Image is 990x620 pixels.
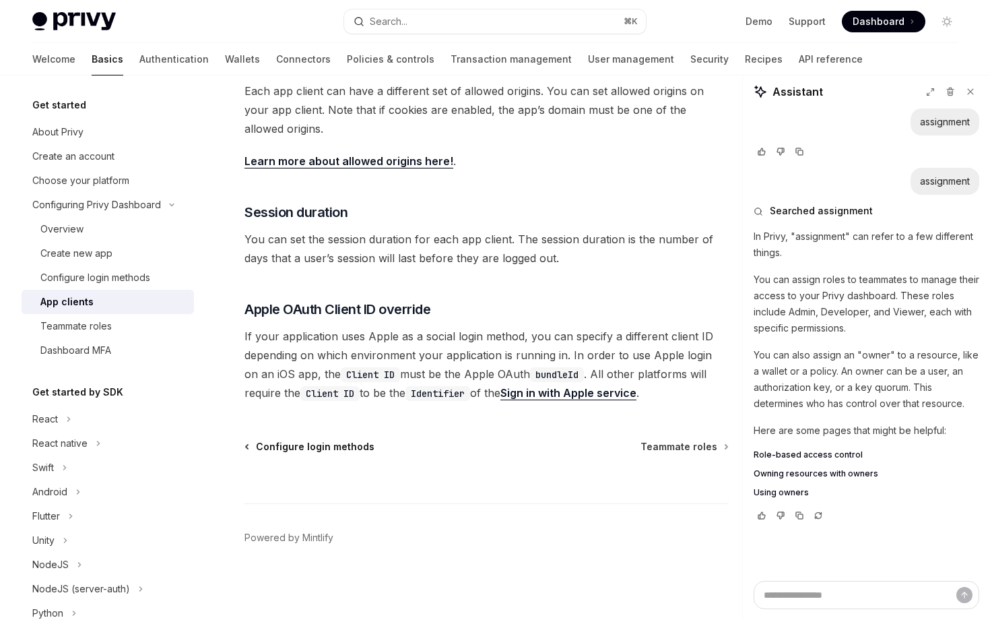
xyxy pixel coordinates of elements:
[32,12,116,31] img: light logo
[22,144,194,168] a: Create an account
[772,84,823,100] span: Assistant
[32,411,58,427] div: React
[936,11,958,32] button: Toggle dark mode
[244,82,729,138] span: Each app client can have a different set of allowed origins. You can set allowed origins on your ...
[139,43,209,75] a: Authentication
[754,423,979,439] p: Here are some pages that might be helpful:
[32,43,75,75] a: Welcome
[276,43,331,75] a: Connectors
[225,43,260,75] a: Wallets
[640,440,727,454] a: Teammate roles
[244,300,430,319] span: Apple OAuth Client ID override
[32,384,123,400] h5: Get started by SDK
[40,342,111,359] div: Dashboard MFA
[32,148,114,164] div: Create an account
[32,581,130,597] div: NodeJS (server-auth)
[22,168,194,193] a: Choose your platform
[754,228,979,261] p: In Privy, "assignment" can refer to a few different things.
[32,460,54,476] div: Swift
[370,13,407,30] div: Search...
[40,318,112,334] div: Teammate roles
[344,9,645,34] button: Search...⌘K
[246,440,374,454] a: Configure login methods
[32,508,60,524] div: Flutter
[32,484,67,500] div: Android
[956,587,972,603] button: Send message
[405,386,470,401] code: Identifier
[22,338,194,363] a: Dashboard MFA
[32,435,88,452] div: React native
[22,266,194,290] a: Configure login methods
[32,557,69,573] div: NodeJS
[770,204,873,218] span: Searched assignment
[640,440,717,454] span: Teammate roles
[244,230,729,268] span: You can set the session duration for each app client. The session duration is the number of days ...
[40,245,112,261] div: Create new app
[244,327,729,402] span: If your application uses Apple as a social login method, you can specify a different client ID de...
[500,386,636,400] a: Sign in with Apple service
[754,468,979,479] a: Owning resources with owners
[22,241,194,266] a: Create new app
[22,314,194,338] a: Teammate roles
[588,43,674,75] a: User management
[244,531,333,545] a: Powered by Mintlify
[244,154,453,168] a: Learn more about allowed origins here!
[920,175,970,188] div: assignment
[754,487,979,498] a: Using owners
[32,173,129,189] div: Choose your platform
[256,440,374,454] span: Configure login methods
[22,217,194,241] a: Overview
[451,43,572,75] a: Transaction management
[745,43,783,75] a: Recipes
[22,290,194,314] a: App clients
[853,15,904,28] span: Dashboard
[754,204,979,218] button: Searched assignment
[40,270,150,286] div: Configure login methods
[754,449,979,460] a: Role-based access control
[754,272,979,336] p: You can assign roles to teammates to manage their access to your Privy dashboard. These roles inc...
[746,15,772,28] a: Demo
[244,203,348,222] span: Session duration
[789,15,826,28] a: Support
[40,221,84,237] div: Overview
[92,43,123,75] a: Basics
[754,487,809,498] span: Using owners
[300,386,360,401] code: Client ID
[32,97,86,113] h5: Get started
[244,152,729,170] span: .
[32,197,161,213] div: Configuring Privy Dashboard
[32,124,84,140] div: About Privy
[22,120,194,144] a: About Privy
[842,11,925,32] a: Dashboard
[32,532,55,549] div: Unity
[624,16,638,27] span: ⌘ K
[754,347,979,412] p: You can also assign an "owner" to a resource, like a wallet or a policy. An owner can be a user, ...
[690,43,729,75] a: Security
[40,294,94,310] div: App clients
[347,43,434,75] a: Policies & controls
[754,449,863,460] span: Role-based access control
[920,115,970,129] div: assignment
[530,367,584,382] code: bundleId
[341,367,400,382] code: Client ID
[754,468,878,479] span: Owning resources with owners
[799,43,863,75] a: API reference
